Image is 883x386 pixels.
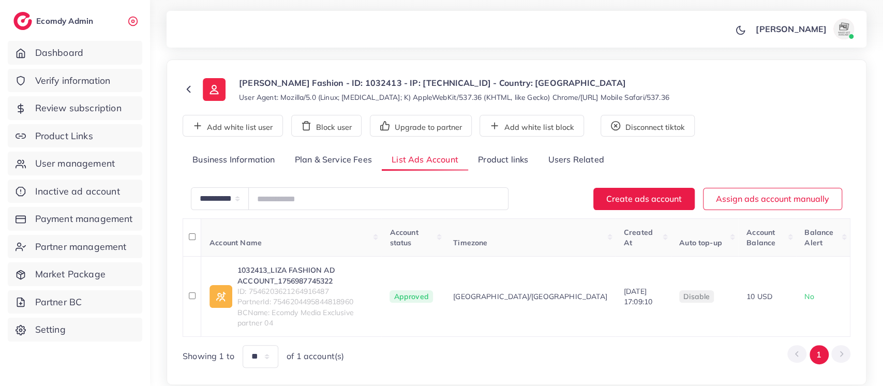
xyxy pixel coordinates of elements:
span: of 1 account(s) [287,350,344,362]
a: Partner BC [8,290,142,314]
a: Review subscription [8,96,142,120]
span: Dashboard [35,46,83,60]
span: User management [35,157,115,170]
span: Partner management [35,240,127,254]
span: disable [683,292,710,301]
p: [PERSON_NAME] [756,23,827,35]
span: PartnerId: 7546204495844818960 [237,296,373,307]
span: Review subscription [35,101,122,115]
span: Showing 1 to [183,350,234,362]
span: Account Name [209,238,262,247]
span: Timezone [453,238,487,247]
span: [DATE] 17:09:10 [624,287,652,306]
a: Inactive ad account [8,180,142,203]
ul: Pagination [787,345,850,364]
img: ic-user-info.36bf1079.svg [203,78,226,101]
button: Block user [291,115,362,137]
a: Business Information [183,149,285,171]
a: Plan & Service Fees [285,149,382,171]
a: Dashboard [8,41,142,65]
a: Users Related [538,149,613,171]
a: List Ads Account [382,149,468,171]
span: [GEOGRAPHIC_DATA]/[GEOGRAPHIC_DATA] [453,291,607,302]
img: logo [13,12,32,30]
a: Market Package [8,262,142,286]
span: 10 USD [746,292,772,301]
a: logoEcomdy Admin [13,12,96,30]
span: Market Package [35,268,106,281]
span: ID: 7546203621264916487 [237,286,373,296]
p: [PERSON_NAME] Fashion - ID: 1032413 - IP: [TECHNICAL_ID] - Country: [GEOGRAPHIC_DATA] [239,77,669,89]
button: Add white list user [183,115,283,137]
a: Payment management [8,207,142,231]
span: Inactive ad account [35,185,120,198]
button: Disconnect tiktok [601,115,695,137]
span: Partner BC [35,295,82,309]
img: ic-ad-info.7fc67b75.svg [209,285,232,308]
span: Created At [624,228,653,247]
span: Payment management [35,212,133,226]
img: avatar [833,19,854,39]
span: Auto top-up [679,238,722,247]
small: User Agent: Mozilla/5.0 (Linux; [MEDICAL_DATA]; K) AppleWebKit/537.36 (KHTML, like Gecko) Chrome/... [239,92,669,102]
a: User management [8,152,142,175]
a: 1032413_LIZA FASHION AD ACCOUNT_1756987745322 [237,265,373,286]
a: Partner management [8,235,142,259]
a: Verify information [8,69,142,93]
span: Balance Alert [804,228,833,247]
span: Account Balance [746,228,775,247]
h2: Ecomdy Admin [36,16,96,26]
span: BCName: Ecomdy Media Exclusive partner 04 [237,307,373,329]
span: No [804,292,814,301]
span: Product Links [35,129,93,143]
span: Verify information [35,74,111,87]
span: Account status [390,228,418,247]
span: Approved [390,290,432,303]
a: Product links [468,149,538,171]
button: Upgrade to partner [370,115,472,137]
button: Go to page 1 [810,345,829,364]
a: [PERSON_NAME]avatar [750,19,858,39]
span: Setting [35,323,66,336]
a: Product Links [8,124,142,148]
button: Add white list block [480,115,584,137]
a: Setting [8,318,142,342]
button: Create ads account [593,188,695,210]
button: Assign ads account manually [703,188,842,210]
